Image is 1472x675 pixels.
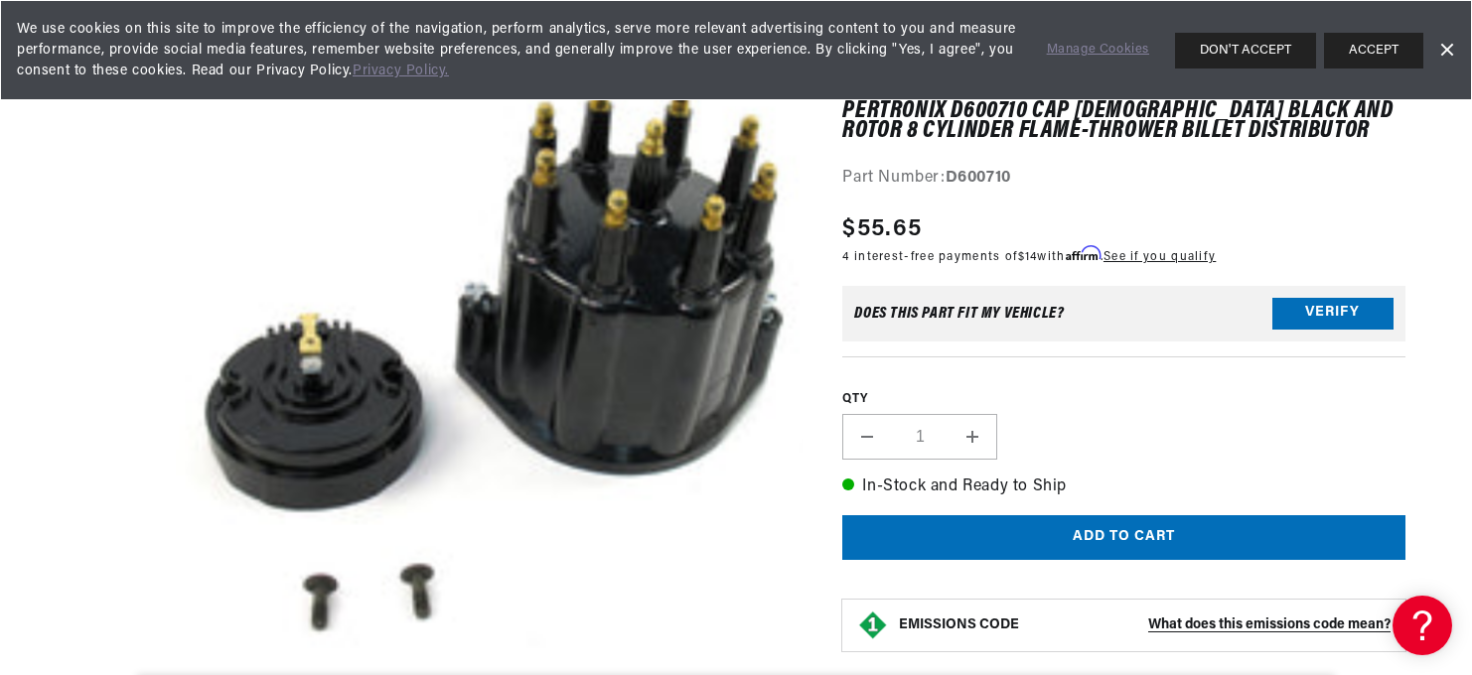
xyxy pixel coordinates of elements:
[842,101,1405,142] h1: PerTronix D600710 Cap [DEMOGRAPHIC_DATA] Black and Rotor 8 cylinder Flame-Thrower Billet Distributor
[1272,298,1394,330] button: Verify
[857,609,889,641] img: Emissions code
[946,170,1011,186] strong: D600710
[1148,617,1391,632] strong: What does this emissions code mean?
[1175,33,1316,68] button: DON'T ACCEPT
[842,391,1405,408] label: QTY
[1104,251,1216,263] a: See if you qualify - Learn more about Affirm Financing (opens in modal)
[353,64,449,78] a: Privacy Policy.
[1324,33,1423,68] button: ACCEPT
[1047,40,1149,61] a: Manage Cookies
[842,247,1216,266] p: 4 interest-free payments of with .
[842,515,1405,560] button: Add to cart
[842,211,922,247] span: $55.65
[899,617,1019,632] strong: EMISSIONS CODE
[854,306,1064,322] div: Does This part fit My vehicle?
[1431,36,1461,66] a: Dismiss Banner
[1066,246,1101,261] span: Affirm
[899,616,1391,634] button: EMISSIONS CODEWhat does this emissions code mean?
[842,474,1405,500] p: In-Stock and Ready to Ship
[17,19,1019,81] span: We use cookies on this site to improve the efficiency of the navigation, perform analytics, serve...
[1018,251,1038,263] span: $14
[842,166,1405,192] div: Part Number:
